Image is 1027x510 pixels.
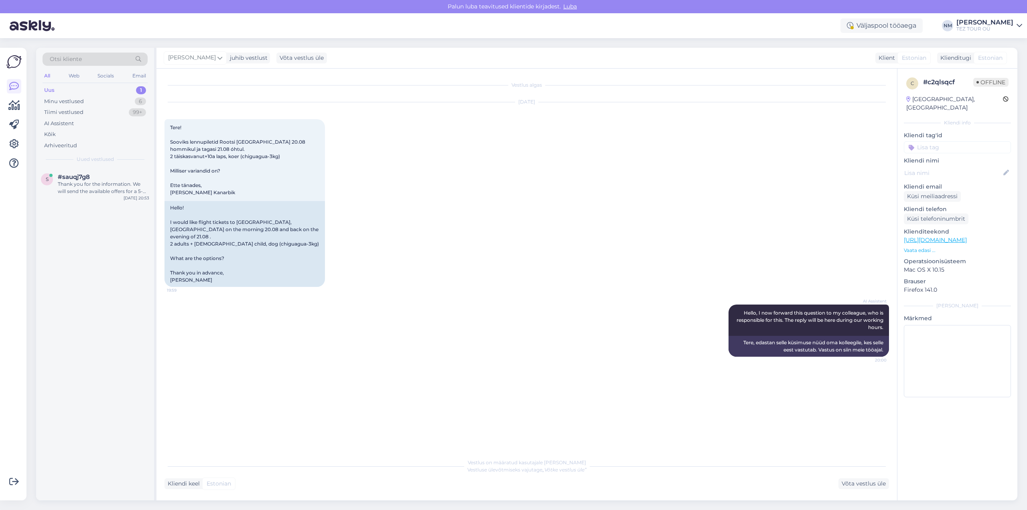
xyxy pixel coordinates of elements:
a: [PERSON_NAME]TEZ TOUR OÜ [956,19,1022,32]
div: Email [131,71,148,81]
div: Kliendi info [904,119,1011,126]
span: Hello, I now forward this question to my colleague, who is responsible for this. The reply will b... [737,310,885,330]
div: [PERSON_NAME] [904,302,1011,309]
p: Operatsioonisüsteem [904,257,1011,266]
div: TEZ TOUR OÜ [956,26,1013,32]
span: Vestluse ülevõtmiseks vajutage [467,467,587,473]
div: [DATE] 20:53 [124,195,149,201]
div: NM [942,20,953,31]
span: s [46,176,49,182]
input: Lisa nimi [904,169,1002,177]
p: Klienditeekond [904,228,1011,236]
span: 19:59 [167,287,197,293]
a: [URL][DOMAIN_NAME] [904,236,967,244]
div: 1 [136,86,146,94]
div: # c2qlsqcf [923,77,973,87]
span: Uued vestlused [77,156,114,163]
div: Kõik [44,130,56,138]
p: Mac OS X 10.15 [904,266,1011,274]
div: Küsi telefoninumbrit [904,213,968,224]
p: Firefox 141.0 [904,286,1011,294]
p: Märkmed [904,314,1011,323]
img: Askly Logo [6,54,22,69]
div: Võta vestlus üle [276,53,327,63]
div: Hello! I would like flight tickets to [GEOGRAPHIC_DATA], [GEOGRAPHIC_DATA] on the morning 20.08 a... [164,201,325,287]
div: [PERSON_NAME] [956,19,1013,26]
div: AI Assistent [44,120,74,128]
div: Thank you for the information. We will send the available offers for a 5-star hotel in [GEOGRAPHI... [58,181,149,195]
span: Estonian [978,54,1003,62]
div: 6 [135,98,146,106]
div: Vestlus algas [164,81,889,89]
div: Arhiveeritud [44,142,77,150]
span: 20:00 [857,357,887,363]
div: Küsi meiliaadressi [904,191,961,202]
div: juhib vestlust [227,54,268,62]
div: Klient [875,54,895,62]
div: Väljaspool tööaega [840,18,923,33]
span: c [911,80,914,86]
div: Klienditugi [937,54,971,62]
span: Otsi kliente [50,55,82,63]
div: Tiimi vestlused [44,108,83,116]
div: All [43,71,52,81]
span: Estonian [207,480,231,488]
div: Võta vestlus üle [838,478,889,489]
p: Kliendi tag'id [904,131,1011,140]
span: Offline [973,78,1009,87]
div: Uus [44,86,55,94]
i: „Võtke vestlus üle” [542,467,587,473]
span: AI Assistent [857,298,887,304]
span: Luba [561,3,579,10]
span: #sauqj7g8 [58,173,90,181]
div: 99+ [129,108,146,116]
div: Tere, edastan selle küsimuse nüüd oma kolleegile, kes selle eest vastutab. Vastus on siin meie tö... [729,336,889,357]
span: Vestlus on määratud kasutajale [PERSON_NAME] [468,459,586,465]
div: [GEOGRAPHIC_DATA], [GEOGRAPHIC_DATA] [906,95,1003,112]
div: Minu vestlused [44,98,84,106]
p: Kliendi email [904,183,1011,191]
input: Lisa tag [904,141,1011,153]
div: Kliendi keel [164,480,200,488]
div: [DATE] [164,98,889,106]
span: Estonian [902,54,926,62]
p: Vaata edasi ... [904,247,1011,254]
div: Socials [96,71,116,81]
p: Kliendi nimi [904,156,1011,165]
div: Web [67,71,81,81]
span: Tere! Sooviks lennupiletid Rootsi [GEOGRAPHIC_DATA] 20.08 hommikul ja tagasi 21.08 óhtul. 2 täisk... [170,124,306,195]
p: Kliendi telefon [904,205,1011,213]
span: [PERSON_NAME] [168,53,216,62]
p: Brauser [904,277,1011,286]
